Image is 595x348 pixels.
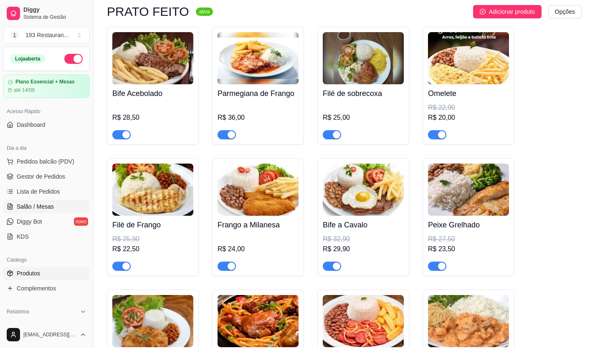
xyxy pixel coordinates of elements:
[15,79,75,85] article: Plano Essencial + Mesas
[218,32,299,84] img: product-image
[428,234,509,244] div: R$ 27,50
[112,219,193,231] h4: Filè de Frango
[323,164,404,216] img: product-image
[3,318,90,332] a: Relatórios de vendas
[428,295,509,347] img: product-image
[112,88,193,99] h4: Bife Acebolado
[428,244,509,254] div: R$ 23,50
[17,269,40,277] span: Produtos
[323,113,404,123] div: R$ 25,00
[17,284,56,293] span: Complementos
[7,308,29,315] span: Relatórios
[10,31,19,39] span: 1
[428,113,509,123] div: R$ 20,00
[107,7,189,17] h3: PRATO FEITO
[428,88,509,99] h4: Omelete
[3,105,90,118] div: Acesso Rápido
[555,7,575,16] span: Opções
[323,32,404,84] img: product-image
[428,164,509,216] img: product-image
[112,234,193,244] div: R$ 25,90
[3,185,90,198] a: Lista de Pedidos
[323,244,404,254] div: R$ 29,90
[112,164,193,216] img: product-image
[548,5,582,18] button: Opções
[17,202,54,211] span: Salão / Mesas
[218,88,299,99] h4: Parmegiana de Frango
[428,103,509,113] div: R$ 22,90
[473,5,542,18] button: Adicionar produto
[3,141,90,155] div: Dia a dia
[428,219,509,231] h4: Peixe Grelhado
[3,282,90,295] a: Complementos
[196,8,213,16] sup: ativa
[17,121,46,129] span: Dashboard
[218,244,299,254] div: R$ 24,00
[64,54,83,64] button: Alterar Status
[428,32,509,84] img: product-image
[17,172,65,181] span: Gestor de Pedidos
[3,325,90,345] button: [EMAIL_ADDRESS][DOMAIN_NAME]
[323,219,404,231] h4: Bife a Cavalo
[3,267,90,280] a: Produtos
[14,87,35,93] article: até 14/09
[3,170,90,183] a: Gestor de Pedidos
[23,331,76,338] span: [EMAIL_ADDRESS][DOMAIN_NAME]
[323,88,404,99] h4: Filé de sobrecoxa
[480,9,486,15] span: plus-circle
[10,54,45,63] div: Loja aberta
[112,244,193,254] div: R$ 22,50
[3,215,90,228] a: Diggy Botnovo
[323,295,404,347] img: product-image
[323,234,404,244] div: R$ 32,90
[3,155,90,168] button: Pedidos balcão (PDV)
[17,321,72,329] span: Relatórios de vendas
[3,27,90,43] button: Select a team
[3,253,90,267] div: Catálogo
[3,74,90,98] a: Plano Essencial + Mesasaté 14/09
[3,200,90,213] a: Salão / Mesas
[3,3,90,23] a: DiggySistema de Gestão
[112,32,193,84] img: product-image
[17,157,74,166] span: Pedidos balcão (PDV)
[112,113,193,123] div: R$ 28,50
[218,164,299,216] img: product-image
[17,232,29,241] span: KDS
[17,217,42,226] span: Diggy Bot
[25,31,69,39] div: 193 Restauran ...
[218,295,299,347] img: product-image
[489,7,535,16] span: Adicionar produto
[23,14,86,20] span: Sistema de Gestão
[218,113,299,123] div: R$ 36,00
[3,230,90,243] a: KDS
[112,295,193,347] img: product-image
[23,6,86,14] span: Diggy
[218,219,299,231] h4: Frango a Milanesa
[3,118,90,131] a: Dashboard
[17,187,60,196] span: Lista de Pedidos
